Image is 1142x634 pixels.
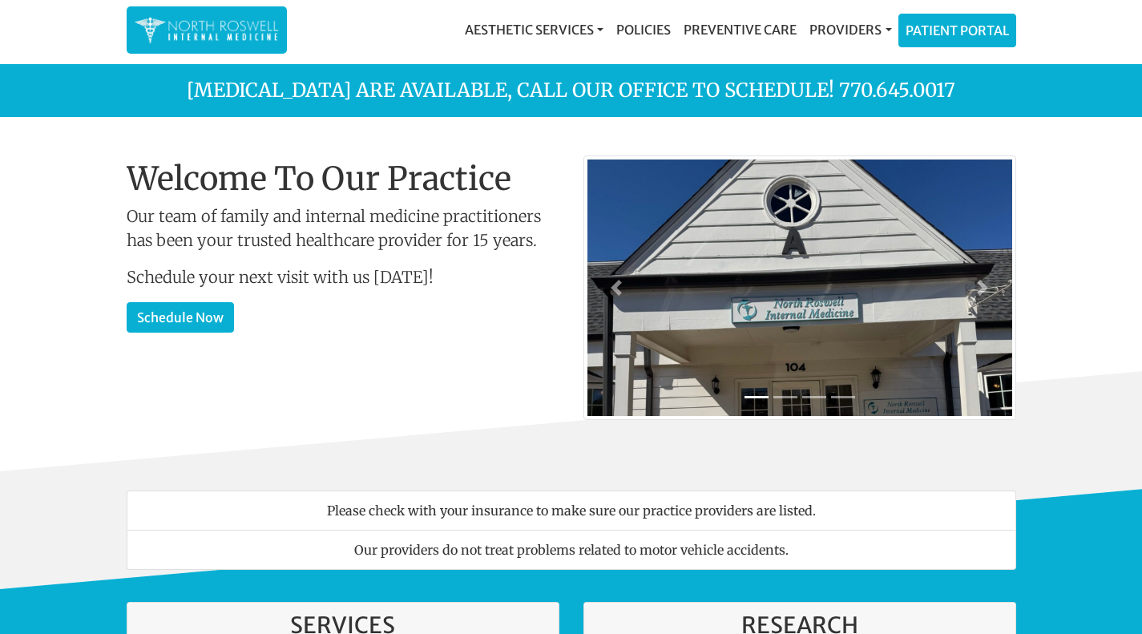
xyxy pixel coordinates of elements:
h1: Welcome To Our Practice [127,160,559,198]
p: Our team of family and internal medicine practitioners has been your trusted healthcare provider ... [127,204,559,252]
li: Our providers do not treat problems related to motor vehicle accidents. [127,530,1016,570]
p: Schedule your next visit with us [DATE]! [127,265,559,289]
li: Please check with your insurance to make sure our practice providers are listed. [127,491,1016,531]
a: Preventive Care [677,14,803,46]
a: Providers [803,14,898,46]
p: [MEDICAL_DATA] are available, call our office to schedule! 770.645.0017 [115,76,1028,105]
a: Aesthetic Services [458,14,610,46]
a: Patient Portal [899,14,1015,46]
a: Schedule Now [127,302,234,333]
img: North Roswell Internal Medicine [135,14,279,46]
a: Policies [610,14,677,46]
